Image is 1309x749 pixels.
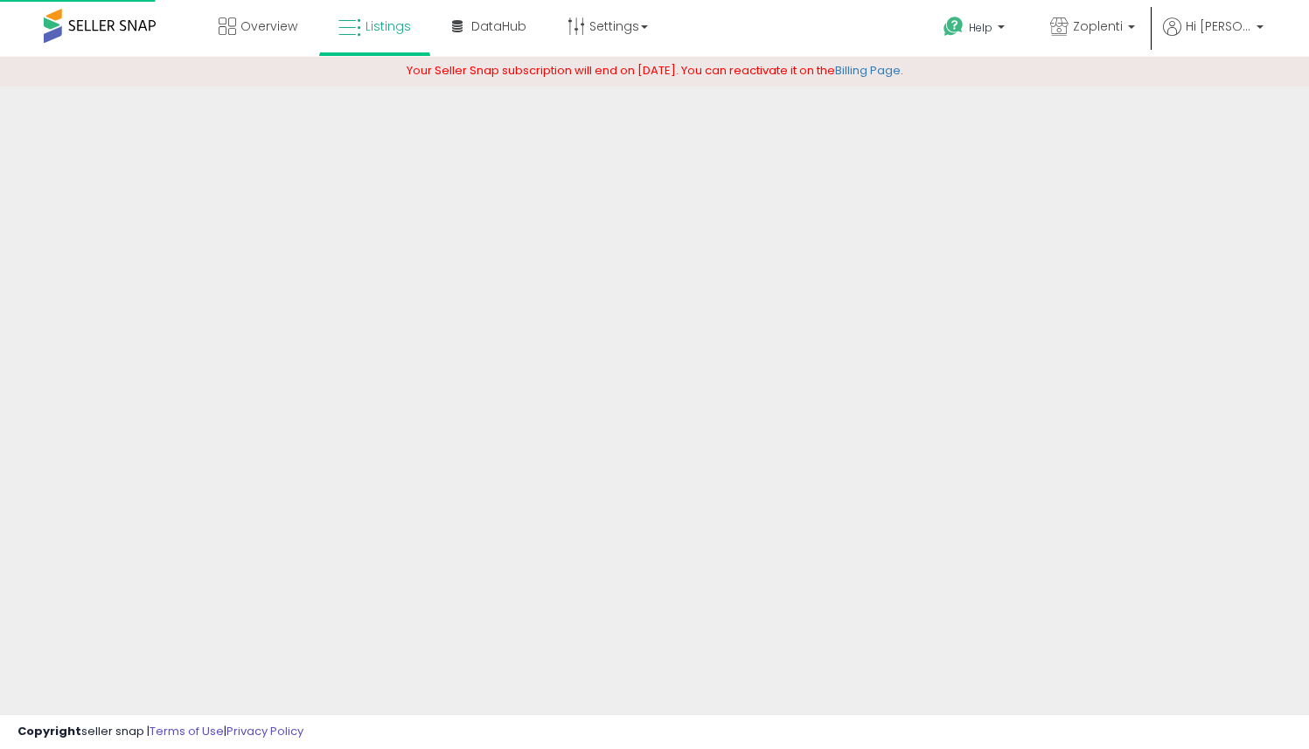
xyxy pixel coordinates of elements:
[1073,17,1123,35] span: Zoplenti
[835,62,901,79] a: Billing Page
[930,3,1022,57] a: Help
[226,723,303,739] a: Privacy Policy
[969,20,992,35] span: Help
[471,17,526,35] span: DataHub
[17,723,81,739] strong: Copyright
[240,17,297,35] span: Overview
[150,723,224,739] a: Terms of Use
[407,62,903,79] span: Your Seller Snap subscription will end on [DATE]. You can reactivate it on the .
[17,724,303,740] div: seller snap | |
[1163,17,1264,57] a: Hi [PERSON_NAME]
[1186,17,1251,35] span: Hi [PERSON_NAME]
[366,17,411,35] span: Listings
[943,16,964,38] i: Get Help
